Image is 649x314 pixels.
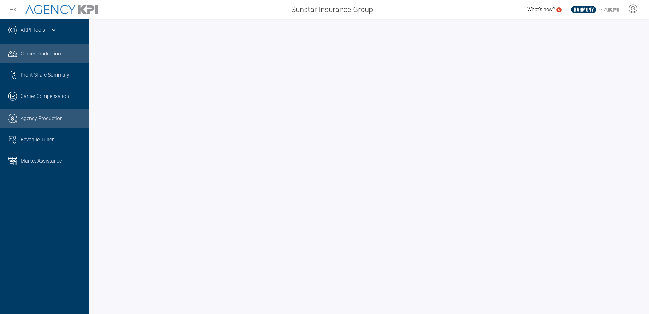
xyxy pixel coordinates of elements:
text: 5 [558,8,560,11]
span: Agency Production [21,115,63,122]
span: Sunstar Insurance Group [291,4,373,15]
span: Carrier Compensation [21,93,69,100]
span: Revenue Tuner [21,136,54,144]
span: Carrier Production [21,50,61,58]
img: AgencyKPI [25,5,98,14]
span: What's new? [527,6,555,12]
span: Profit Share Summary [21,71,69,79]
a: AKPI Tools [21,26,45,34]
a: 5 [556,7,562,12]
span: Market Assistance [21,157,62,165]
